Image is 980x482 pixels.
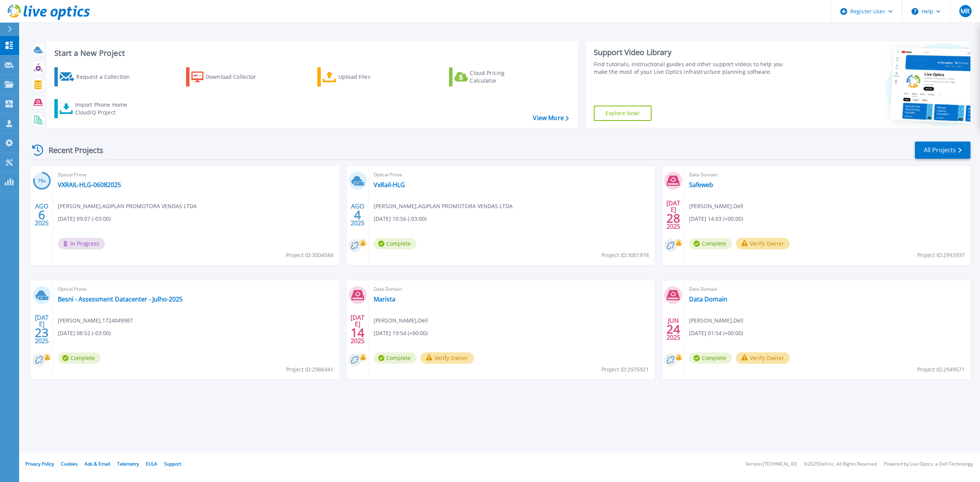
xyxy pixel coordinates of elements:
span: Optical Prime [58,171,335,179]
div: [DATE] 2025 [666,201,681,229]
span: [PERSON_NAME] , 1724049987 [58,316,133,325]
a: View More [533,114,568,122]
div: [DATE] 2025 [350,315,365,343]
span: In Progress [58,238,105,249]
span: [DATE] 10:56 (-03:00) [374,215,426,223]
span: Project ID: 3001974 [601,251,649,259]
a: Request a Collection [54,67,140,86]
span: Project ID: 2986941 [286,365,333,374]
a: Telemetry [117,461,139,467]
a: Upload Files [317,67,403,86]
div: Request a Collection [76,69,137,85]
span: [PERSON_NAME] , Dell [689,202,743,210]
span: 6 [38,212,45,218]
li: © 2025 Dell Inc. All Rights Reserved [804,462,877,467]
a: Cloud Pricing Calculator [449,67,534,86]
button: Verify Owner [736,238,790,249]
a: Support [164,461,181,467]
a: Marista [374,295,395,303]
span: Data Domain [374,285,650,293]
a: Privacy Policy [25,461,54,467]
span: [PERSON_NAME] , AGIPLAN PROMOTORA VENDAS LTDA [58,202,197,210]
div: Recent Projects [29,141,114,160]
a: Explore Now! [594,106,652,121]
a: Safeweb [689,181,713,189]
span: Project ID: 3004584 [286,251,333,259]
span: Data Domain [689,285,966,293]
span: % [43,179,46,183]
a: EULA [146,461,157,467]
h3: Start a New Project [54,49,568,57]
span: [PERSON_NAME] , Dell [374,316,428,325]
span: MR [960,8,970,14]
div: Import Phone Home CloudIQ Project [75,101,135,116]
span: 24 [666,326,680,332]
span: Optical Prime [374,171,650,179]
button: Verify Owner [420,352,474,364]
span: 28 [666,215,680,221]
span: 23 [35,329,49,336]
span: Project ID: 2949571 [917,365,965,374]
a: Besni - Assessment Datacenter - Julho-2025 [58,295,183,303]
span: Project ID: 2975921 [601,365,649,374]
span: [DATE] 14:03 (+00:00) [689,215,743,223]
a: VXRAIL-HLG-06082025 [58,181,121,189]
div: Find tutorials, instructional guides and other support videos to help you make the most of your L... [594,60,792,76]
div: AGO 2025 [350,201,365,229]
a: VxRail-HLG [374,181,405,189]
span: [DATE] 01:54 (+00:00) [689,329,743,337]
span: Complete [374,238,416,249]
div: Upload Files [338,69,400,85]
span: 4 [354,212,361,218]
span: Complete [689,352,732,364]
a: All Projects [915,142,970,159]
div: [DATE] 2025 [34,315,49,343]
span: [DATE] 09:07 (-03:00) [58,215,111,223]
span: Complete [374,352,416,364]
span: Complete [58,352,101,364]
div: JUN 2025 [666,315,681,343]
span: Optical Prime [58,285,335,293]
div: Download Collector [206,69,267,85]
span: Data Domain [689,171,966,179]
div: Cloud Pricing Calculator [470,69,531,85]
div: Support Video Library [594,47,792,57]
span: [DATE] 19:54 (+00:00) [374,329,428,337]
a: Download Collector [186,67,271,86]
span: [DATE] 08:52 (-03:00) [58,329,111,337]
span: Complete [689,238,732,249]
div: AGO 2025 [34,201,49,229]
span: [PERSON_NAME] , AGIPLAN PROMOTORA VENDAS LTDA [374,202,513,210]
a: Data Domain [689,295,727,303]
h3: 79 [33,177,51,186]
span: [PERSON_NAME] , Dell [689,316,743,325]
span: 14 [351,329,364,336]
a: Ads & Email [85,461,110,467]
li: Version: [TECHNICAL_ID] [745,462,797,467]
a: Cookies [61,461,78,467]
span: Project ID: 2992937 [917,251,965,259]
li: Powered by Live Optics, a Dell Technology [884,462,973,467]
button: Verify Owner [736,352,790,364]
